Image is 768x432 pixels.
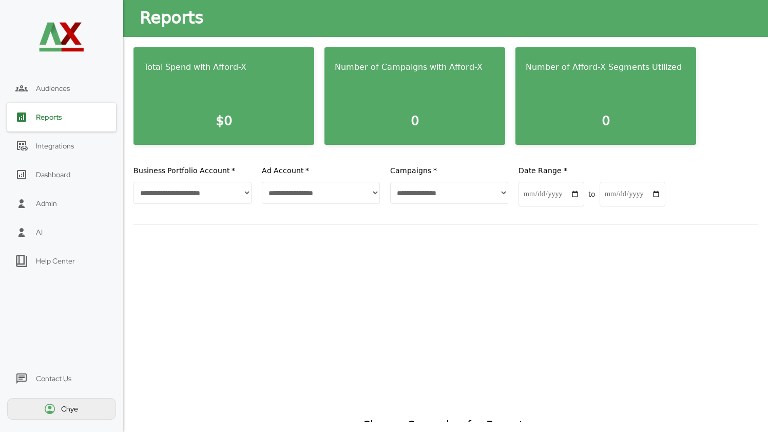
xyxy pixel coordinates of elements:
div: Total Spend with Afford-X [140,58,308,78]
div: Help Center [36,256,75,266]
div: Dashboard [36,170,70,179]
div: Reports [36,112,62,122]
div: Contact Us [36,374,71,383]
div: Reports [140,7,203,30]
span: Audiences [36,84,70,93]
div: Number of Campaigns with Afford-X [331,58,499,78]
div: Ad Account * [262,165,380,176]
div: AI [36,228,43,237]
span: to [588,189,596,199]
div: Chye [61,404,80,414]
div: $0 [140,108,308,135]
div: Integrations [36,141,74,151]
div: 0 [522,108,690,135]
div: 0 [331,108,499,135]
div: Business Portfolio Account * [133,165,252,176]
div: Number of Afford-X Segments Utilized [522,58,690,78]
div: Admin [36,199,57,208]
div: Date Range * [519,165,637,176]
div: Campaigns * [390,165,508,176]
